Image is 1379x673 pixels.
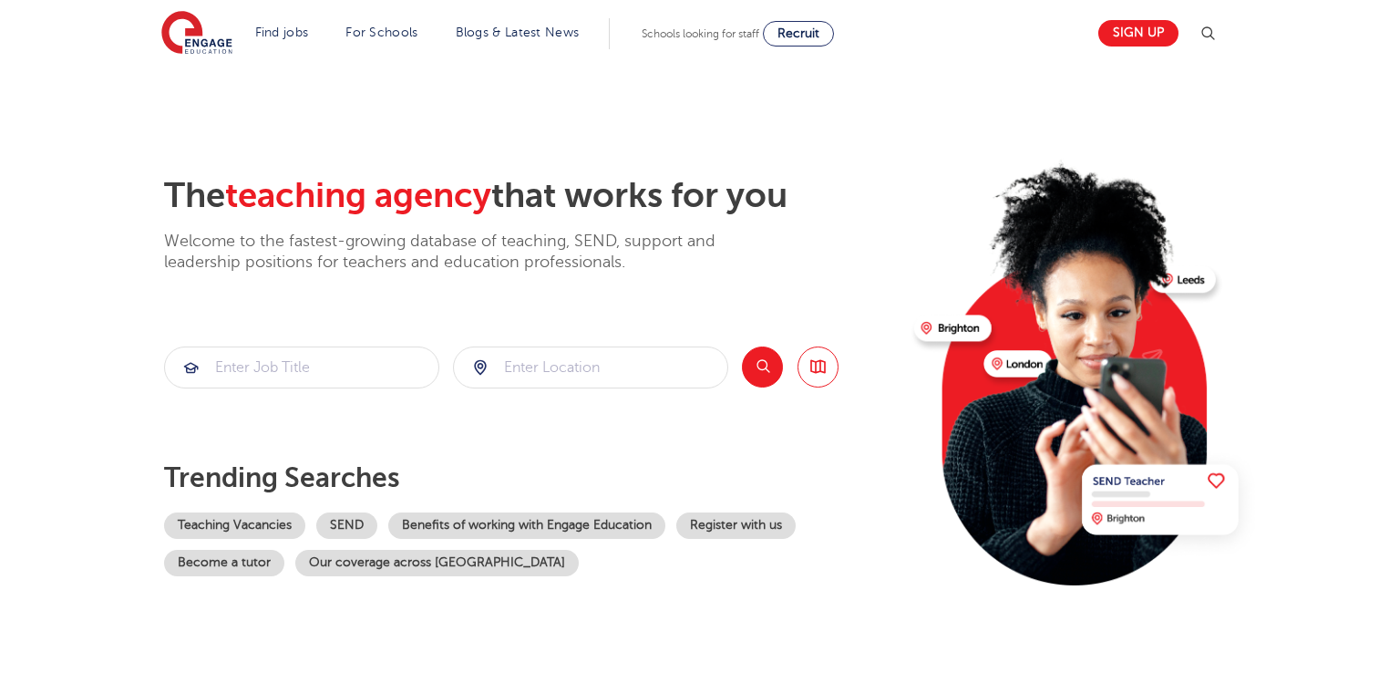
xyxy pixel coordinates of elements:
[454,347,727,388] input: Submit
[676,513,796,539] a: Register with us
[453,347,728,388] div: Submit
[742,347,783,388] button: Search
[164,347,439,388] div: Submit
[164,231,766,274] p: Welcome to the fastest-growing database of teaching, SEND, support and leadership positions for t...
[763,21,834,47] a: Recruit
[225,176,491,215] span: teaching agency
[165,347,438,388] input: Submit
[164,461,900,494] p: Trending searches
[316,513,377,539] a: SEND
[164,550,284,576] a: Become a tutor
[164,175,900,217] h2: The that works for you
[456,26,580,39] a: Blogs & Latest News
[161,11,232,57] img: Engage Education
[164,513,305,539] a: Teaching Vacancies
[642,27,759,40] span: Schools looking for staff
[388,513,665,539] a: Benefits of working with Engage Education
[295,550,579,576] a: Our coverage across [GEOGRAPHIC_DATA]
[1098,20,1178,47] a: Sign up
[345,26,417,39] a: For Schools
[777,26,819,40] span: Recruit
[255,26,309,39] a: Find jobs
